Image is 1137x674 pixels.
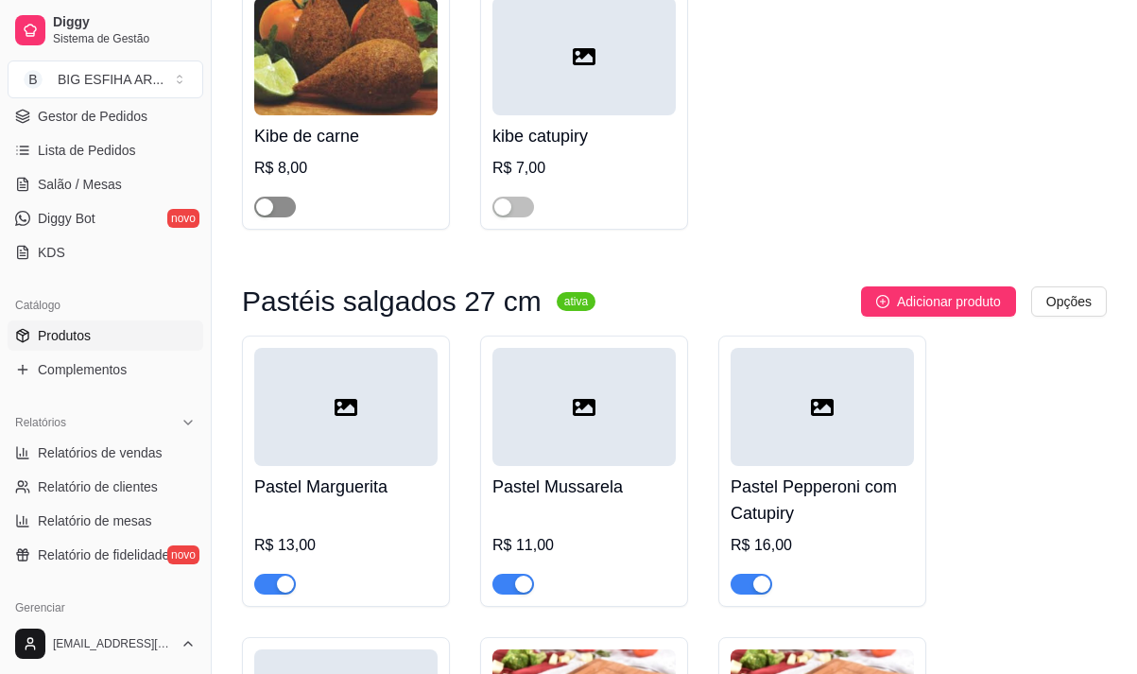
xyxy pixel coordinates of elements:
h4: Pastel Marguerita [254,474,438,500]
a: Complementos [8,354,203,385]
div: R$ 16,00 [731,534,914,557]
a: DiggySistema de Gestão [8,8,203,53]
span: Complementos [38,360,127,379]
a: Produtos [8,320,203,351]
div: Catálogo [8,290,203,320]
span: Gestor de Pedidos [38,107,147,126]
span: Produtos [38,326,91,345]
a: Salão / Mesas [8,169,203,199]
span: B [24,70,43,89]
span: Lista de Pedidos [38,141,136,160]
button: Select a team [8,60,203,98]
a: Relatório de fidelidadenovo [8,540,203,570]
h3: Pastéis salgados 27 cm [242,290,542,313]
button: Opções [1031,286,1107,317]
a: Gestor de Pedidos [8,101,203,131]
span: Sistema de Gestão [53,31,196,46]
span: Adicionar produto [897,291,1001,312]
span: Relatório de mesas [38,511,152,530]
span: plus-circle [876,295,889,308]
h4: Kibe de carne [254,123,438,149]
button: Adicionar produto [861,286,1016,317]
button: [EMAIL_ADDRESS][DOMAIN_NAME] [8,621,203,666]
h4: Pastel Mussarela [492,474,676,500]
a: Lista de Pedidos [8,135,203,165]
span: Relatório de clientes [38,477,158,496]
span: KDS [38,243,65,262]
span: Opções [1046,291,1092,312]
div: BIG ESFIHA AR ... [58,70,164,89]
a: Relatório de mesas [8,506,203,536]
div: R$ 11,00 [492,534,676,557]
span: Relatórios de vendas [38,443,163,462]
span: Salão / Mesas [38,175,122,194]
div: R$ 8,00 [254,157,438,180]
a: Diggy Botnovo [8,203,203,233]
span: Diggy [53,14,196,31]
span: Relatório de fidelidade [38,545,169,564]
div: R$ 7,00 [492,157,676,180]
span: [EMAIL_ADDRESS][DOMAIN_NAME] [53,636,173,651]
div: Gerenciar [8,593,203,623]
a: Relatórios de vendas [8,438,203,468]
span: Relatórios [15,415,66,430]
sup: ativa [557,292,595,311]
a: KDS [8,237,203,268]
a: Relatório de clientes [8,472,203,502]
h4: Pastel Pepperoni com Catupiry [731,474,914,527]
h4: kibe catupiry [492,123,676,149]
span: Diggy Bot [38,209,95,228]
div: R$ 13,00 [254,534,438,557]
